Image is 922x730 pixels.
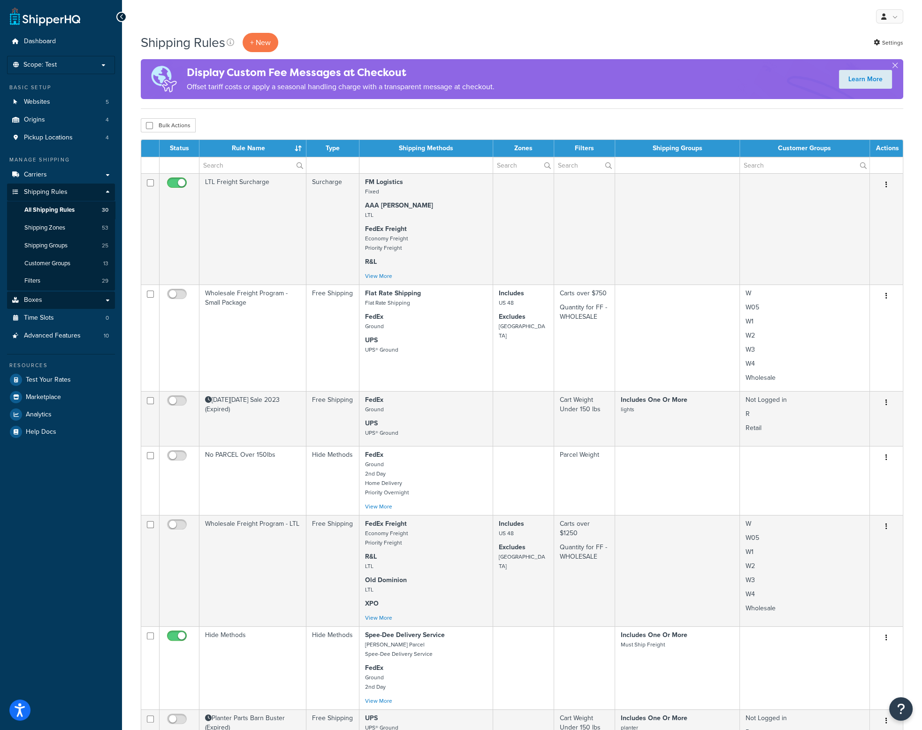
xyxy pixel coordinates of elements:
[199,626,306,709] td: Hide Methods
[102,206,108,214] span: 30
[365,322,384,330] small: Ground
[10,7,80,26] a: ShipperHQ Home
[365,187,379,196] small: Fixed
[7,361,115,369] div: Resources
[365,211,373,219] small: LTL
[306,140,359,157] th: Type
[24,206,75,214] span: All Shipping Rules
[7,272,115,290] li: Filters
[499,288,524,298] strong: Includes
[7,156,115,164] div: Manage Shipping
[365,429,398,437] small: UPS® Ground
[7,166,115,184] a: Carriers
[26,411,52,419] span: Analytics
[7,371,115,388] a: Test Your Rates
[499,299,514,307] small: US 48
[24,332,81,340] span: Advanced Features
[199,284,306,391] td: Wholesale Freight Program - Small Package
[560,303,609,322] p: Quantity for FF - WHOLESALE
[26,428,56,436] span: Help Docs
[7,327,115,345] a: Advanced Features 10
[554,391,615,446] td: Cart Weight Under 150 lbs
[359,140,493,157] th: Shipping Methods
[7,111,115,129] li: Origins
[740,157,869,173] input: Search
[7,184,115,291] li: Shipping Rules
[306,391,359,446] td: Free Shipping
[365,288,421,298] strong: Flat Rate Shipping
[187,80,495,93] p: Offset tariff costs or apply a seasonal handling charge with a transparent message at checkout.
[199,173,306,284] td: LTL Freight Surcharge
[746,576,864,585] p: W3
[187,65,495,80] h4: Display Custom Fee Messages at Checkout
[243,33,278,52] p: + New
[365,575,407,585] strong: Old Dominion
[106,116,109,124] span: 4
[621,640,665,649] small: Must Ship Freight
[7,93,115,111] li: Websites
[24,116,45,124] span: Origins
[102,224,108,232] span: 53
[746,423,864,433] p: Retail
[365,234,408,252] small: Economy Freight Priority Freight
[7,129,115,146] a: Pickup Locations 4
[365,519,407,529] strong: FedEx Freight
[365,614,392,622] a: View More
[746,303,864,312] p: W05
[7,389,115,406] a: Marketplace
[24,38,56,46] span: Dashboard
[499,553,545,570] small: [GEOGRAPHIC_DATA]
[621,713,687,723] strong: Includes One Or More
[889,697,913,721] button: Open Resource Center
[7,272,115,290] a: Filters 29
[365,640,433,658] small: [PERSON_NAME] Parcel Spee-Dee Delivery Service
[199,157,306,173] input: Search
[499,519,524,529] strong: Includes
[199,515,306,626] td: Wholesale Freight Program - LTL
[746,590,864,599] p: W4
[554,284,615,391] td: Carts over $750
[24,224,65,232] span: Shipping Zones
[499,542,526,552] strong: Excludes
[365,599,379,608] strong: XPO
[560,543,609,561] p: Quantity for FF - WHOLESALE
[554,140,615,157] th: Filters
[365,257,377,267] strong: R&L
[199,446,306,515] td: No PARCEL Over 150lbs
[7,237,115,254] li: Shipping Groups
[621,395,687,405] strong: Includes One Or More
[365,335,378,345] strong: UPS
[7,423,115,440] a: Help Docs
[365,200,433,210] strong: AAA [PERSON_NAME]
[365,177,403,187] strong: FM Logistics
[365,450,383,460] strong: FedEx
[7,327,115,345] li: Advanced Features
[740,391,870,446] td: Not Logged in
[365,673,386,691] small: Ground 2nd Day
[365,460,409,497] small: Ground 2nd Day Home Delivery Priority Overnight
[306,173,359,284] td: Surcharge
[7,33,115,50] li: Dashboard
[554,157,615,173] input: Search
[306,446,359,515] td: Hide Methods
[7,219,115,237] li: Shipping Zones
[24,98,50,106] span: Websites
[621,405,634,414] small: lights
[746,373,864,383] p: Wholesale
[365,272,392,280] a: View More
[26,393,61,401] span: Marketplace
[141,59,187,99] img: duties-banner-06bc72dcb5fe05cb3f9472aba00be2ae8eb53ab6f0d8bb03d382ba314ac3c341.png
[24,277,40,285] span: Filters
[740,284,870,391] td: W
[365,663,383,673] strong: FedEx
[24,134,73,142] span: Pickup Locations
[23,61,57,69] span: Scope: Test
[746,547,864,557] p: W1
[7,201,115,219] a: All Shipping Rules 30
[7,237,115,254] a: Shipping Groups 25
[615,140,740,157] th: Shipping Groups
[746,604,864,613] p: Wholesale
[24,314,54,322] span: Time Slots
[7,406,115,423] li: Analytics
